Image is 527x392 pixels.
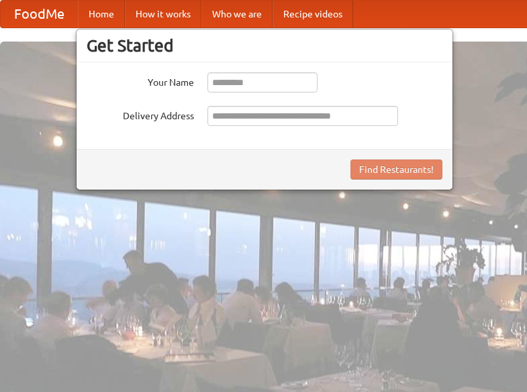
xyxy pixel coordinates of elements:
[201,1,273,27] a: Who we are
[87,106,194,123] label: Delivery Address
[125,1,201,27] a: How it works
[87,72,194,89] label: Your Name
[1,1,78,27] a: FoodMe
[273,1,353,27] a: Recipe videos
[78,1,125,27] a: Home
[350,159,442,180] button: Find Restaurants!
[87,36,442,56] h3: Get Started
